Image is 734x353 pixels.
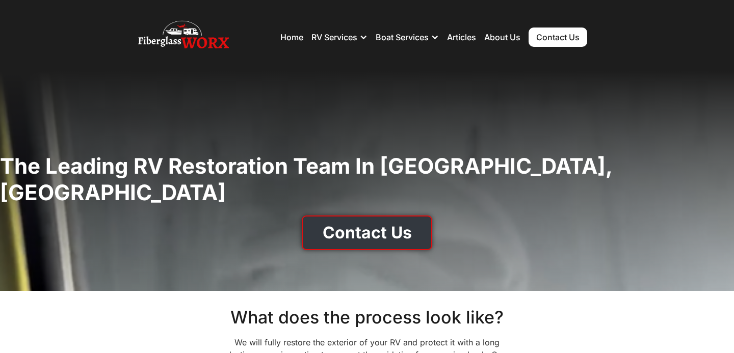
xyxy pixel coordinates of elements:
[447,32,476,42] a: Articles
[311,22,368,52] div: RV Services
[529,28,587,47] a: Contact Us
[376,32,429,42] div: Boat Services
[311,32,357,42] div: RV Services
[280,32,303,42] a: Home
[127,307,607,328] h2: What does the process look like?
[484,32,520,42] a: About Us
[302,215,432,250] a: Contact Us
[376,22,439,52] div: Boat Services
